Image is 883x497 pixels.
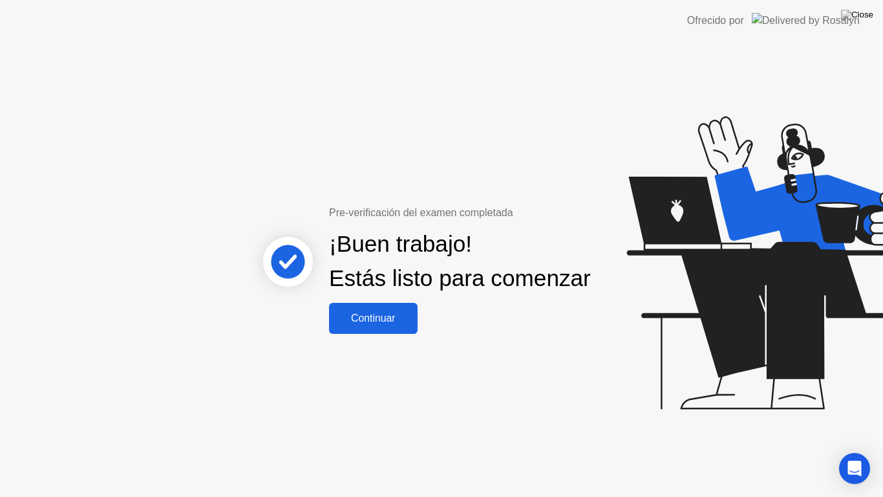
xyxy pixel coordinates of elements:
[333,313,414,324] div: Continuar
[329,205,596,221] div: Pre-verificación del examen completada
[329,303,418,334] button: Continuar
[839,453,870,484] div: Open Intercom Messenger
[687,13,744,28] div: Ofrecido por
[841,10,873,20] img: Close
[752,13,860,28] img: Delivered by Rosalyn
[329,227,591,296] div: ¡Buen trabajo! Estás listo para comenzar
